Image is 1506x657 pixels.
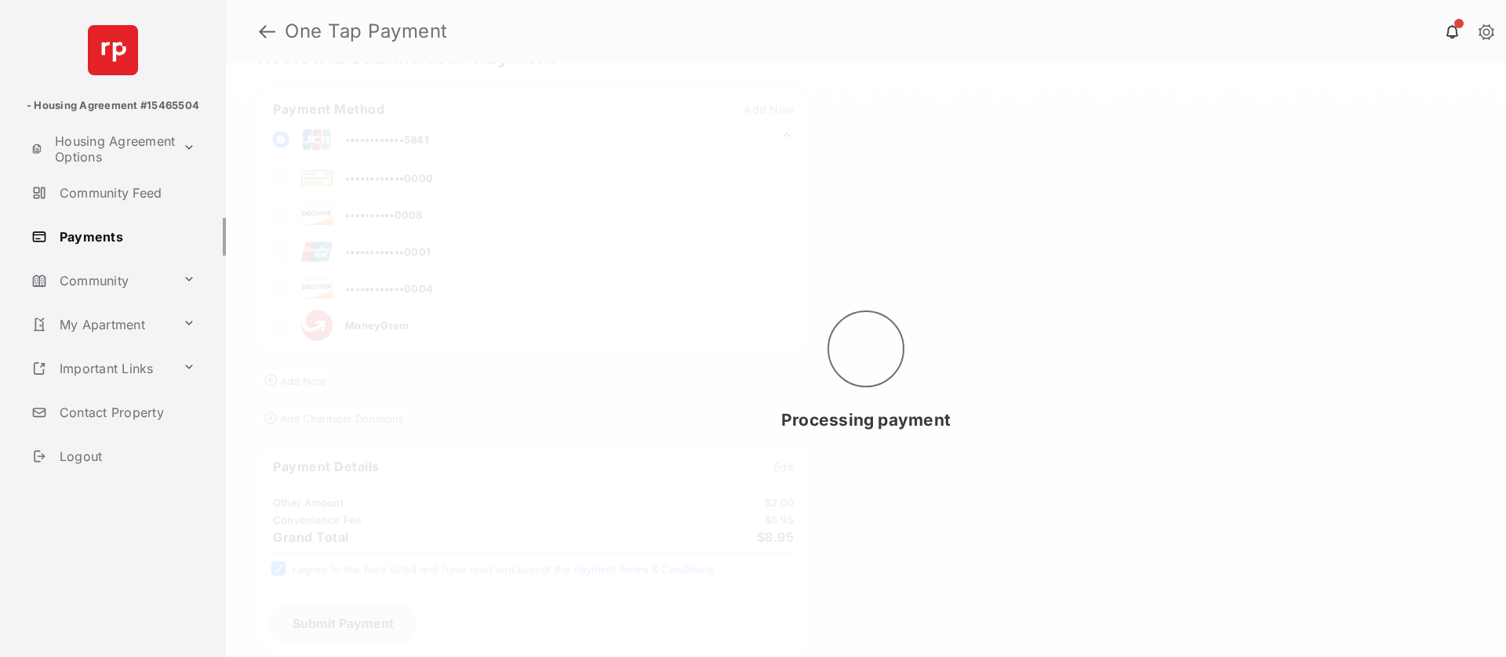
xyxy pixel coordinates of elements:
[25,350,176,387] a: Important Links
[25,394,226,431] a: Contact Property
[27,98,199,114] p: - Housing Agreement #15465504
[285,22,448,41] strong: One Tap Payment
[25,130,176,168] a: Housing Agreement Options
[25,437,226,475] a: Logout
[88,25,138,75] img: svg+xml;base64,PHN2ZyB4bWxucz0iaHR0cDovL3d3dy53My5vcmcvMjAwMC9zdmciIHdpZHRoPSI2NCIgaGVpZ2h0PSI2NC...
[25,174,226,212] a: Community Feed
[25,306,176,343] a: My Apartment
[25,218,226,256] a: Payments
[25,262,176,299] a: Community
[781,410,951,430] span: Processing payment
